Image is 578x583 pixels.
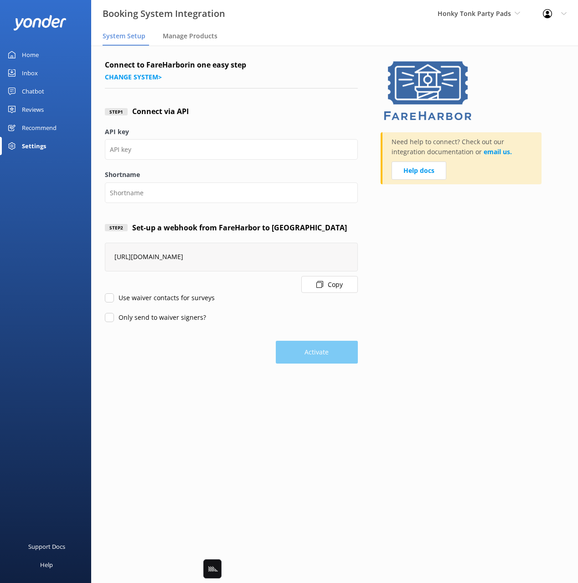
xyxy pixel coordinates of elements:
label: Shortname [105,170,358,180]
a: Change system> [105,73,162,81]
div: Reviews [22,100,44,119]
div: Support Docs [28,537,65,556]
a: Help docs [392,161,446,180]
div: [URL][DOMAIN_NAME] [105,243,358,271]
h4: Set-up a webhook from FareHarbor to [GEOGRAPHIC_DATA] [132,222,347,234]
div: Step 2 [105,224,128,231]
img: 1629843345..png [381,59,477,123]
span: System Setup [103,31,145,41]
p: Need help to connect? Check out our integration documentation or [392,137,532,161]
div: Step 1 [105,108,128,115]
input: API key [105,139,358,160]
h3: Booking System Integration [103,6,225,21]
span: Honky Tonk Party Pads [438,9,511,18]
div: Help [40,556,53,574]
div: Inbox [22,64,38,82]
a: email us. [484,147,512,156]
div: Home [22,46,39,64]
div: Settings [22,137,46,155]
h4: Connect to FareHarbor in one easy step [105,59,358,71]
input: Shortname [105,182,358,203]
button: Copy [301,276,358,293]
img: yonder-white-logo.png [14,15,66,30]
div: Recommend [22,119,57,137]
h4: Connect via API [132,106,189,118]
div: Chatbot [22,82,44,100]
label: API key [105,127,358,137]
span: Manage Products [163,31,217,41]
label: Only send to waiver signers? [105,312,206,323]
label: Use waiver contacts for surveys [105,293,215,303]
